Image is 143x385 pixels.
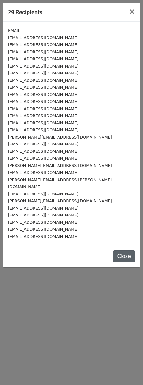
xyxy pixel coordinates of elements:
small: [EMAIL_ADDRESS][DOMAIN_NAME] [8,156,78,161]
small: [EMAIL_ADDRESS][DOMAIN_NAME] [8,121,78,125]
small: [EMAIL_ADDRESS][DOMAIN_NAME] [8,71,78,75]
small: [EMAIL_ADDRESS][DOMAIN_NAME] [8,50,78,54]
small: [EMAIL_ADDRESS][DOMAIN_NAME] [8,92,78,97]
small: [EMAIL_ADDRESS][DOMAIN_NAME] [8,227,78,232]
button: Close [113,250,135,262]
small: [EMAIL_ADDRESS][DOMAIN_NAME] [8,213,78,217]
small: [EMAIL_ADDRESS][DOMAIN_NAME] [8,106,78,111]
small: [EMAIL_ADDRESS][DOMAIN_NAME] [8,142,78,146]
iframe: Chat Widget [111,355,143,385]
small: [EMAIL_ADDRESS][DOMAIN_NAME] [8,85,78,90]
small: [PERSON_NAME][EMAIL_ADDRESS][DOMAIN_NAME] [8,198,112,203]
small: [EMAIL_ADDRESS][DOMAIN_NAME] [8,206,78,210]
small: [EMAIL_ADDRESS][DOMAIN_NAME] [8,42,78,47]
small: [EMAIL_ADDRESS][DOMAIN_NAME] [8,234,78,239]
small: [EMAIL_ADDRESS][DOMAIN_NAME] [8,170,78,175]
small: [EMAIL_ADDRESS][DOMAIN_NAME] [8,99,78,104]
h5: 29 Recipients [8,8,42,16]
small: [EMAIL_ADDRESS][DOMAIN_NAME] [8,127,78,132]
span: × [129,7,135,16]
small: [EMAIL_ADDRESS][DOMAIN_NAME] [8,149,78,154]
small: [PERSON_NAME][EMAIL_ADDRESS][PERSON_NAME][DOMAIN_NAME] [8,177,112,189]
small: [PERSON_NAME][EMAIL_ADDRESS][DOMAIN_NAME] [8,135,112,139]
small: [EMAIL_ADDRESS][DOMAIN_NAME] [8,220,78,225]
small: [EMAIL_ADDRESS][DOMAIN_NAME] [8,192,78,196]
small: [EMAIL_ADDRESS][DOMAIN_NAME] [8,56,78,61]
small: [EMAIL_ADDRESS][DOMAIN_NAME] [8,78,78,83]
small: [EMAIL_ADDRESS][DOMAIN_NAME] [8,64,78,68]
small: [EMAIL_ADDRESS][DOMAIN_NAME] [8,113,78,118]
button: Close [124,3,140,21]
small: EMAIL [8,28,20,33]
small: [EMAIL_ADDRESS][DOMAIN_NAME] [8,35,78,40]
small: [PERSON_NAME][EMAIL_ADDRESS][DOMAIN_NAME] [8,163,112,168]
